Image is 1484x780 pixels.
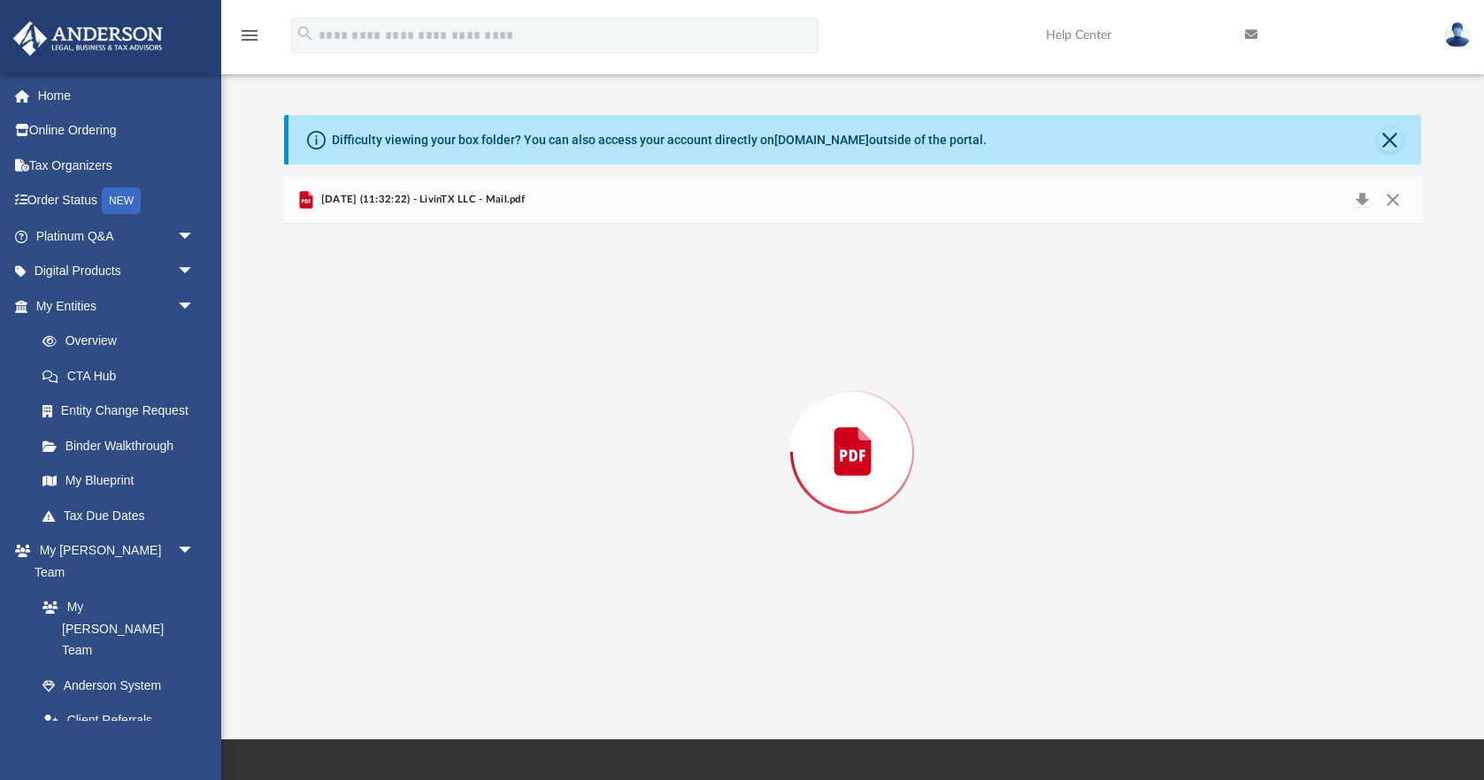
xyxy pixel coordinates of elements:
[12,288,221,324] a: My Entitiesarrow_drop_down
[177,254,212,290] span: arrow_drop_down
[25,358,221,394] a: CTA Hub
[332,131,987,149] div: Difficulty viewing your box folder? You can also access your account directly on outside of the p...
[284,177,1420,680] div: Preview
[8,21,168,56] img: Anderson Advisors Platinum Portal
[296,24,315,43] i: search
[177,218,212,255] span: arrow_drop_down
[25,703,212,738] a: Client Referrals
[102,187,141,214] div: NEW
[177,288,212,325] span: arrow_drop_down
[1378,127,1403,152] button: Close
[25,428,221,463] a: Binder Walkthrough
[12,254,221,289] a: Digital Productsarrow_drop_down
[25,463,212,499] a: My Blueprint
[1444,22,1471,48] img: User Pic
[12,218,221,254] a: Platinum Q&Aarrow_drop_down
[25,668,212,703] a: Anderson System
[177,533,212,570] span: arrow_drop_down
[12,183,221,219] a: Order StatusNEW
[317,192,524,208] span: [DATE] (11:32:22) - LivinTX LLC - Mail.pdf
[1377,187,1409,212] button: Close
[239,25,260,46] i: menu
[25,498,221,533] a: Tax Due Dates
[12,113,221,149] a: Online Ordering
[12,148,221,183] a: Tax Organizers
[239,34,260,46] a: menu
[12,78,221,113] a: Home
[1346,187,1378,212] button: Download
[25,324,221,359] a: Overview
[12,533,212,590] a: My [PERSON_NAME] Teamarrow_drop_down
[25,590,204,669] a: My [PERSON_NAME] Team
[25,394,221,429] a: Entity Change Request
[774,133,869,147] a: [DOMAIN_NAME]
